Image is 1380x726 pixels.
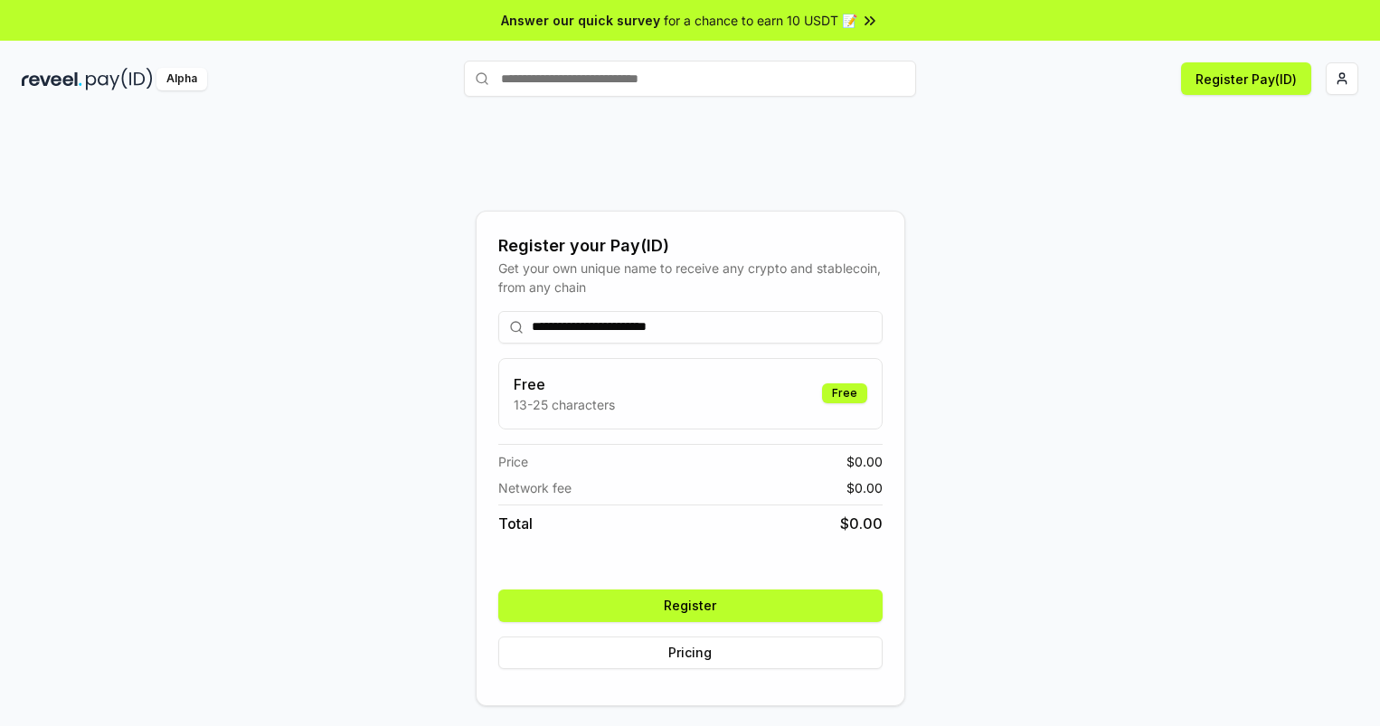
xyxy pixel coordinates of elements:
[156,68,207,90] div: Alpha
[498,233,883,259] div: Register your Pay(ID)
[501,11,660,30] span: Answer our quick survey
[846,452,883,471] span: $ 0.00
[846,478,883,497] span: $ 0.00
[498,478,572,497] span: Network fee
[514,395,615,414] p: 13-25 characters
[498,452,528,471] span: Price
[498,636,883,669] button: Pricing
[22,68,82,90] img: reveel_dark
[498,589,883,622] button: Register
[86,68,153,90] img: pay_id
[498,259,883,297] div: Get your own unique name to receive any crypto and stablecoin, from any chain
[664,11,857,30] span: for a chance to earn 10 USDT 📝
[840,513,883,534] span: $ 0.00
[822,383,867,403] div: Free
[498,513,533,534] span: Total
[514,373,615,395] h3: Free
[1181,62,1311,95] button: Register Pay(ID)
